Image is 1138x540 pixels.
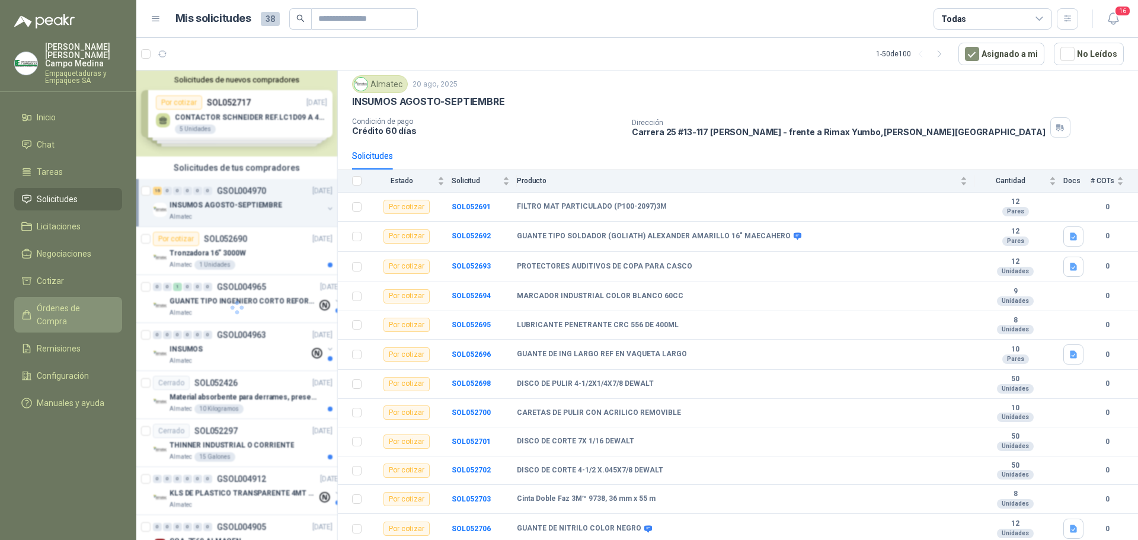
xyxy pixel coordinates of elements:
th: Docs [1063,170,1091,193]
button: 16 [1102,8,1124,30]
b: SOL052693 [452,262,491,270]
span: Órdenes de Compra [37,302,111,328]
a: Solicitudes [14,188,122,210]
div: Por cotizar [383,405,430,420]
b: 8 [974,490,1056,499]
b: 10 [974,404,1056,413]
span: Remisiones [37,342,81,355]
div: Unidades [997,442,1034,451]
div: Por cotizar [383,229,430,244]
b: 0 [1091,261,1124,272]
span: Negociaciones [37,247,91,260]
b: 50 [974,432,1056,442]
p: Empaquetaduras y Empaques SA [45,70,122,84]
b: 0 [1091,349,1124,360]
div: Todas [941,12,966,25]
b: 50 [974,375,1056,384]
th: Producto [517,170,974,193]
p: 20 ago, 2025 [413,79,458,90]
span: Inicio [37,111,56,124]
span: # COTs [1091,177,1114,185]
div: 1 - 50 de 100 [876,44,949,63]
span: Manuales y ayuda [37,397,104,410]
span: Configuración [37,369,89,382]
b: CARETAS DE PULIR CON ACRILICO REMOVIBLE [517,408,681,418]
b: PROTECTORES AUDITIVOS DE COPA PARA CASCO [517,262,692,271]
b: GUANTE DE NITRILO COLOR NEGRO [517,524,641,533]
a: SOL052692 [452,232,491,240]
div: Unidades [997,384,1034,394]
b: 0 [1091,436,1124,448]
b: Cinta Doble Faz 3M™ 9738, 36 mm x 55 m [517,494,656,504]
b: 0 [1091,407,1124,418]
b: SOL052701 [452,437,491,446]
b: 12 [974,519,1056,529]
b: LUBRICANTE PENETRANTE CRC 556 DE 400ML [517,321,679,330]
button: Asignado a mi [958,43,1044,65]
p: INSUMOS AGOSTO-SEPTIEMBRE [352,95,505,108]
b: SOL052691 [452,203,491,211]
b: 0 [1091,290,1124,302]
div: Unidades [997,413,1034,422]
b: DISCO DE CORTE 7X 1/16 DEWALT [517,437,634,446]
button: No Leídos [1054,43,1124,65]
b: 12 [974,197,1056,207]
div: Por cotizar [383,289,430,303]
a: SOL052700 [452,408,491,417]
a: Licitaciones [14,215,122,238]
div: Por cotizar [383,522,430,536]
span: Licitaciones [37,220,81,233]
p: Condición de pago [352,117,622,126]
b: FILTRO MAT PARTICULADO (P100-2097)3M [517,202,667,212]
div: Almatec [352,75,408,93]
div: Pares [1002,354,1029,364]
img: Company Logo [354,78,367,91]
div: Por cotizar [383,318,430,332]
div: Pares [1002,207,1029,216]
b: DISCO DE CORTE 4-1/2 X.045X7/8 DEWALT [517,466,663,475]
a: SOL052694 [452,292,491,300]
div: Por cotizar [383,434,430,449]
b: 9 [974,287,1056,296]
span: search [296,14,305,23]
a: SOL052696 [452,350,491,359]
a: SOL052702 [452,466,491,474]
b: GUANTE TIPO SOLDADOR (GOLIATH) ALEXANDER AMARILLO 16" MAECAHERO [517,232,791,241]
b: SOL052703 [452,495,491,503]
a: Chat [14,133,122,156]
a: Tareas [14,161,122,183]
span: Producto [517,177,958,185]
div: Unidades [997,499,1034,509]
div: Por cotizar [383,492,430,506]
img: Logo peakr [14,14,75,28]
div: Unidades [997,296,1034,306]
img: Company Logo [15,52,37,75]
div: Por cotizar [383,200,430,214]
div: Unidades [997,529,1034,538]
b: 0 [1091,319,1124,331]
p: Carrera 25 #13-117 [PERSON_NAME] - frente a Rimax Yumbo , [PERSON_NAME][GEOGRAPHIC_DATA] [632,127,1046,137]
b: 50 [974,461,1056,471]
span: 16 [1114,5,1131,17]
b: 0 [1091,202,1124,213]
a: SOL052706 [452,525,491,533]
span: Tareas [37,165,63,178]
div: Solicitudes [352,149,393,162]
a: Manuales y ayuda [14,392,122,414]
span: Cantidad [974,177,1047,185]
div: Por cotizar [383,377,430,391]
div: Unidades [997,325,1034,334]
b: 12 [974,227,1056,237]
span: 38 [261,12,280,26]
h1: Mis solicitudes [175,10,251,27]
a: SOL052695 [452,321,491,329]
a: Configuración [14,365,122,387]
div: Por cotizar [383,260,430,274]
a: SOL052698 [452,379,491,388]
b: 12 [974,257,1056,267]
